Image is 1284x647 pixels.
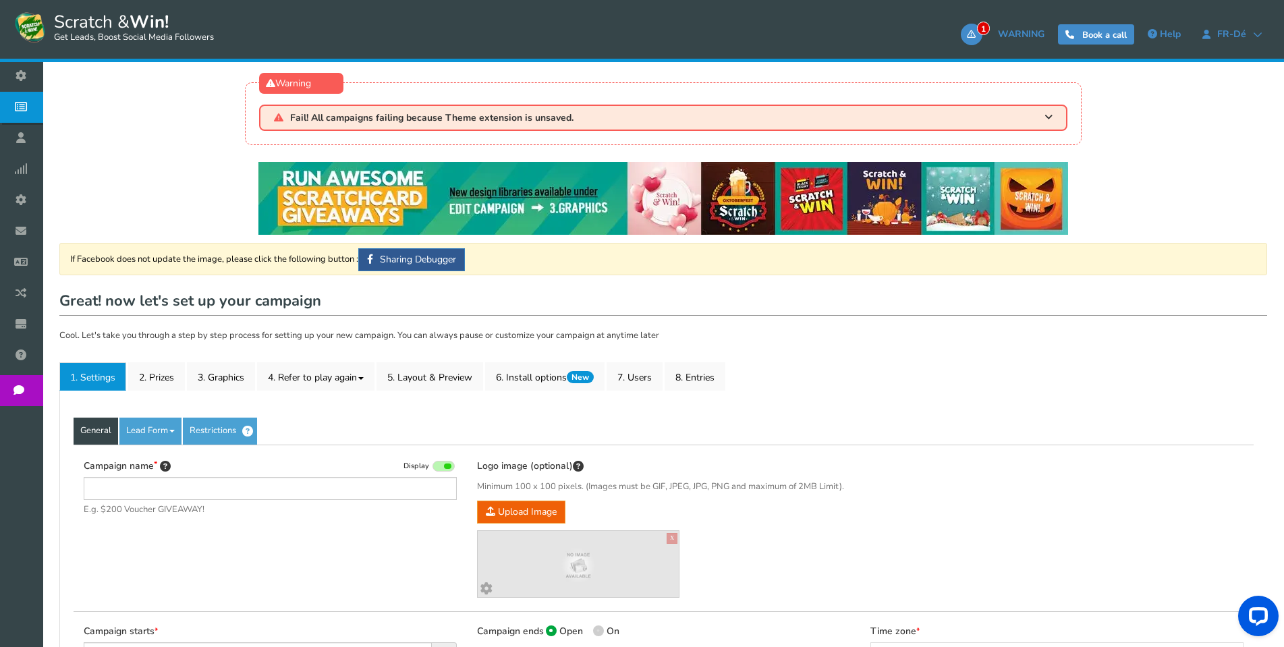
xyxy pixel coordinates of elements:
small: Get Leads, Boost Social Media Followers [54,32,214,43]
span: FR-dé [1210,29,1253,40]
span: E.g. $200 Voucher GIVEAWAY! [84,503,457,517]
span: WARNING [998,28,1044,40]
span: Display [403,461,429,472]
img: Scratch and Win [13,10,47,44]
a: 2. Prizes [128,362,185,391]
div: Warning [259,73,343,94]
a: Help [1141,24,1188,45]
a: Book a call [1058,24,1134,45]
a: 7. Users [607,362,663,391]
span: This image will be displayed on top of your contest screen. You can upload & preview different im... [573,459,584,474]
a: 3. Graphics [187,362,255,391]
a: 1WARNING [961,24,1051,45]
a: Sharing Debugger [358,248,465,271]
p: Cool. Let's take you through a step by step process for setting up your new campaign. You can alw... [59,329,1267,343]
label: Campaign starts [84,625,158,638]
span: Help [1160,28,1181,40]
span: Open [559,625,583,638]
a: Scratch &Win! Get Leads, Boost Social Media Followers [13,10,214,44]
iframe: LiveChat chat widget [1227,590,1284,647]
span: On [607,625,619,638]
label: Time zone [870,625,920,638]
a: 8. Entries [665,362,725,391]
span: Minimum 100 x 100 pixels. (Images must be GIF, JPEG, JPG, PNG and maximum of 2MB Limit). [477,480,850,494]
img: festival-poster-2020.webp [258,162,1068,235]
a: 1. Settings [59,362,126,391]
span: Tip: Choose a title that will attract more entries. For example: “Scratch & win a bracelet” will ... [160,459,171,474]
h1: Great! now let's set up your campaign [59,289,1267,316]
a: General [74,418,118,445]
span: Book a call [1082,29,1127,41]
a: Restrictions [183,418,257,445]
strong: Win! [130,10,169,34]
span: Scratch & [47,10,214,44]
a: 5. Layout & Preview [376,362,483,391]
a: X [667,533,677,544]
span: New [567,371,594,383]
label: Logo image (optional) [477,459,584,474]
a: 4. Refer to play again [257,362,374,391]
a: Lead Form [119,418,182,445]
a: 6. Install options [485,362,605,391]
div: If Facebook does not update the image, please click the following button : [59,243,1267,275]
label: Campaign name [84,459,171,474]
span: Fail! All campaigns failing because Theme extension is unsaved. [290,113,574,123]
span: 1 [977,22,990,35]
label: Campaign ends [477,625,544,638]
